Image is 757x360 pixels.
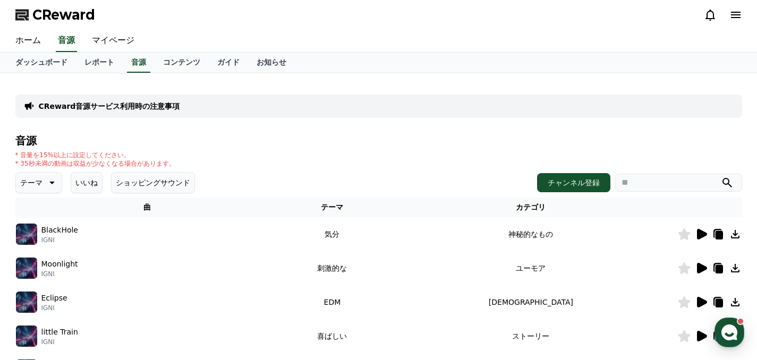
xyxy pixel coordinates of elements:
p: BlackHole [41,225,78,236]
p: IGNI [41,236,78,244]
a: ガイド [209,53,248,73]
a: ホーム [7,30,49,52]
a: マイページ [83,30,143,52]
img: music [16,325,37,347]
img: music [16,258,37,279]
td: 気分 [279,217,385,251]
span: CReward [32,6,95,23]
p: * 35秒未満の動画は収益が少なくなる場合があります。 [15,159,175,168]
a: 音源 [127,53,150,73]
p: Eclipse [41,293,67,304]
p: IGNI [41,270,78,278]
a: CReward音源サービス利用時の注意事項 [39,101,180,112]
p: テーマ [20,175,42,190]
p: IGNI [41,304,67,312]
th: テーマ [279,198,385,217]
p: little Train [41,327,78,338]
a: ダッシュボード [7,53,76,73]
td: EDM [279,285,385,319]
a: お知らせ [248,53,295,73]
button: いいね [71,172,103,193]
button: テーマ [15,172,62,193]
th: 曲 [15,198,280,217]
a: CReward [15,6,95,23]
a: コンテンツ [155,53,209,73]
a: 音源 [56,30,77,52]
button: チャンネル登録 [537,173,610,192]
th: カテゴリ [385,198,677,217]
a: レポート [76,53,123,73]
td: 喜ばしい [279,319,385,353]
p: IGNI [41,338,78,346]
td: ストーリー [385,319,677,353]
p: Moonlight [41,259,78,270]
h4: 音源 [15,135,742,147]
img: music [16,292,37,313]
td: [DEMOGRAPHIC_DATA] [385,285,677,319]
button: ショッピングサウンド [111,172,195,193]
img: music [16,224,37,245]
p: * 音量を15%以上に設定してください。 [15,151,175,159]
td: 刺激的な [279,251,385,285]
td: ユーモア [385,251,677,285]
td: 神秘的なもの [385,217,677,251]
